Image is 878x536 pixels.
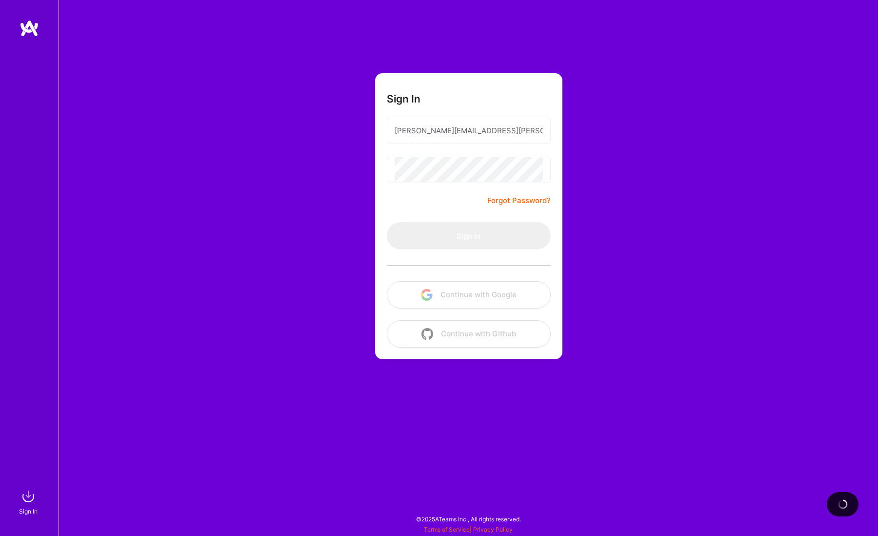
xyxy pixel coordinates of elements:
span: | [424,526,513,533]
input: Email... [395,118,543,143]
a: Forgot Password? [487,195,551,206]
div: Sign In [19,506,38,516]
img: icon [421,289,433,301]
img: sign in [19,487,38,506]
button: Sign In [387,222,551,249]
div: © 2025 ATeams Inc., All rights reserved. [59,507,878,531]
a: Privacy Policy [473,526,513,533]
h3: Sign In [387,93,420,105]
img: icon [421,328,433,340]
button: Continue with Github [387,320,551,348]
a: Terms of Service [424,526,470,533]
a: sign inSign In [20,487,38,516]
img: logo [20,20,39,37]
img: loading [838,499,848,509]
button: Continue with Google [387,281,551,309]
